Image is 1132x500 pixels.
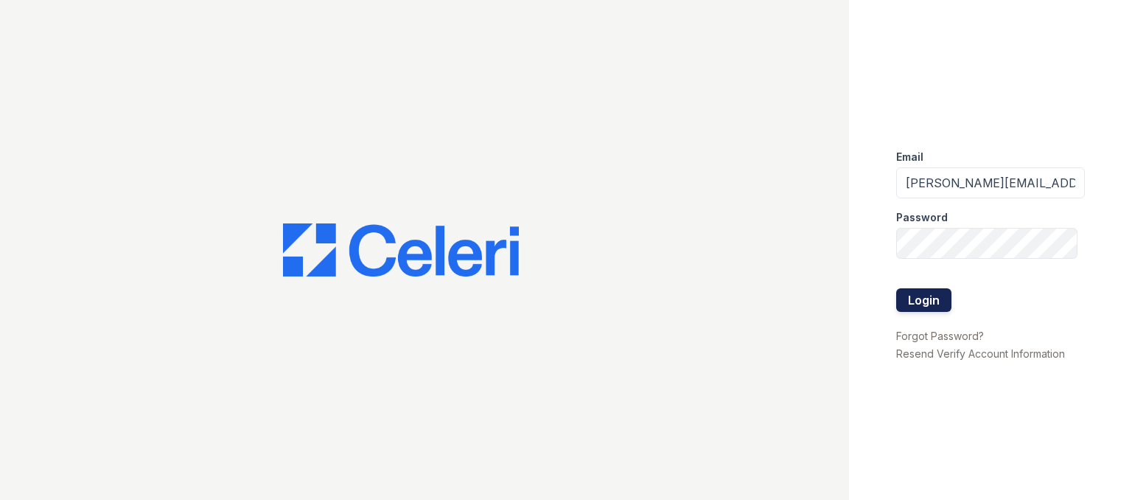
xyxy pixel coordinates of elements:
[896,288,951,312] button: Login
[896,210,948,225] label: Password
[283,223,519,277] img: CE_Logo_Blue-a8612792a0a2168367f1c8372b55b34899dd931a85d93a1a3d3e32e68fde9ad4.png
[896,330,984,342] a: Forgot Password?
[896,347,1065,360] a: Resend Verify Account Information
[896,150,923,164] label: Email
